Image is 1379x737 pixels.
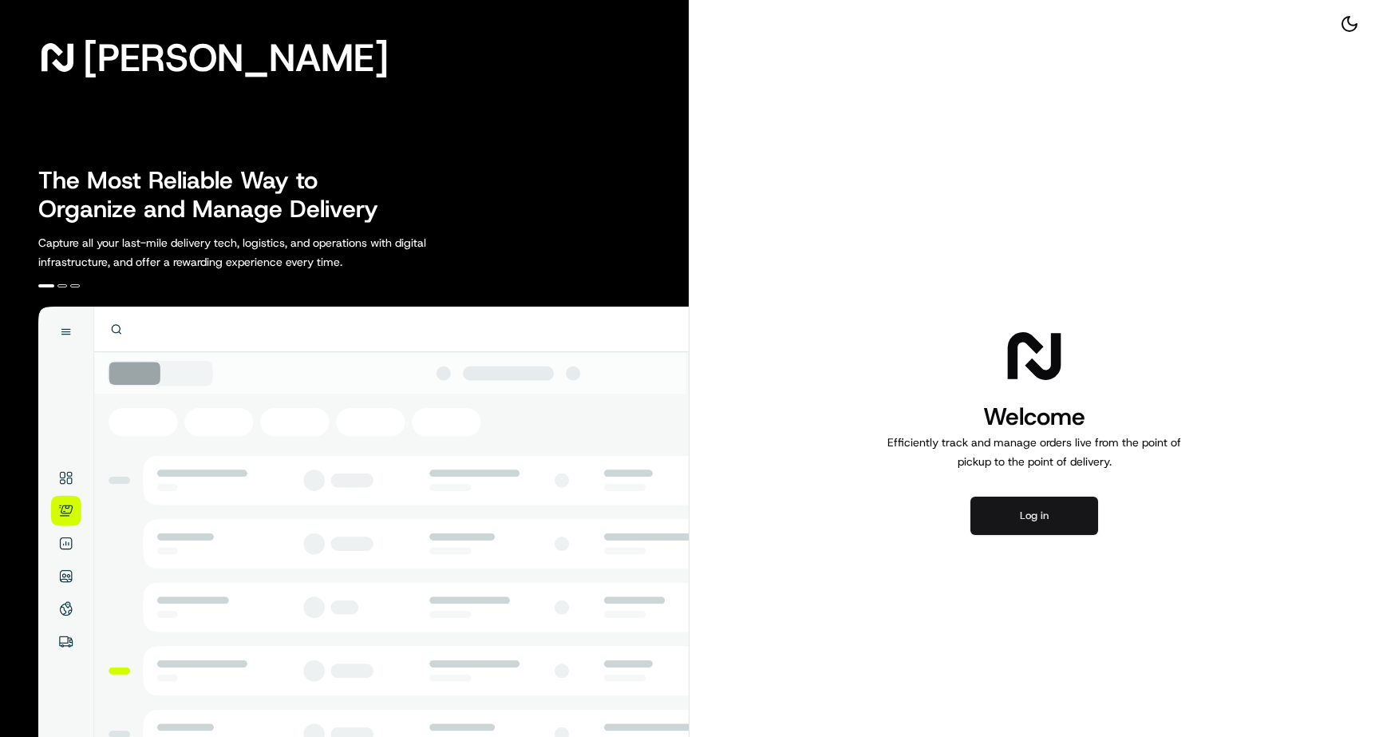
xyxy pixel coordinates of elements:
button: Log in [970,497,1098,535]
h1: Welcome [881,401,1187,433]
p: Capture all your last-mile delivery tech, logistics, and operations with digital infrastructure, ... [38,233,498,271]
span: [PERSON_NAME] [83,42,389,73]
p: Efficiently track and manage orders live from the point of pickup to the point of delivery. [881,433,1187,471]
h2: The Most Reliable Way to Organize and Manage Delivery [38,166,396,224]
